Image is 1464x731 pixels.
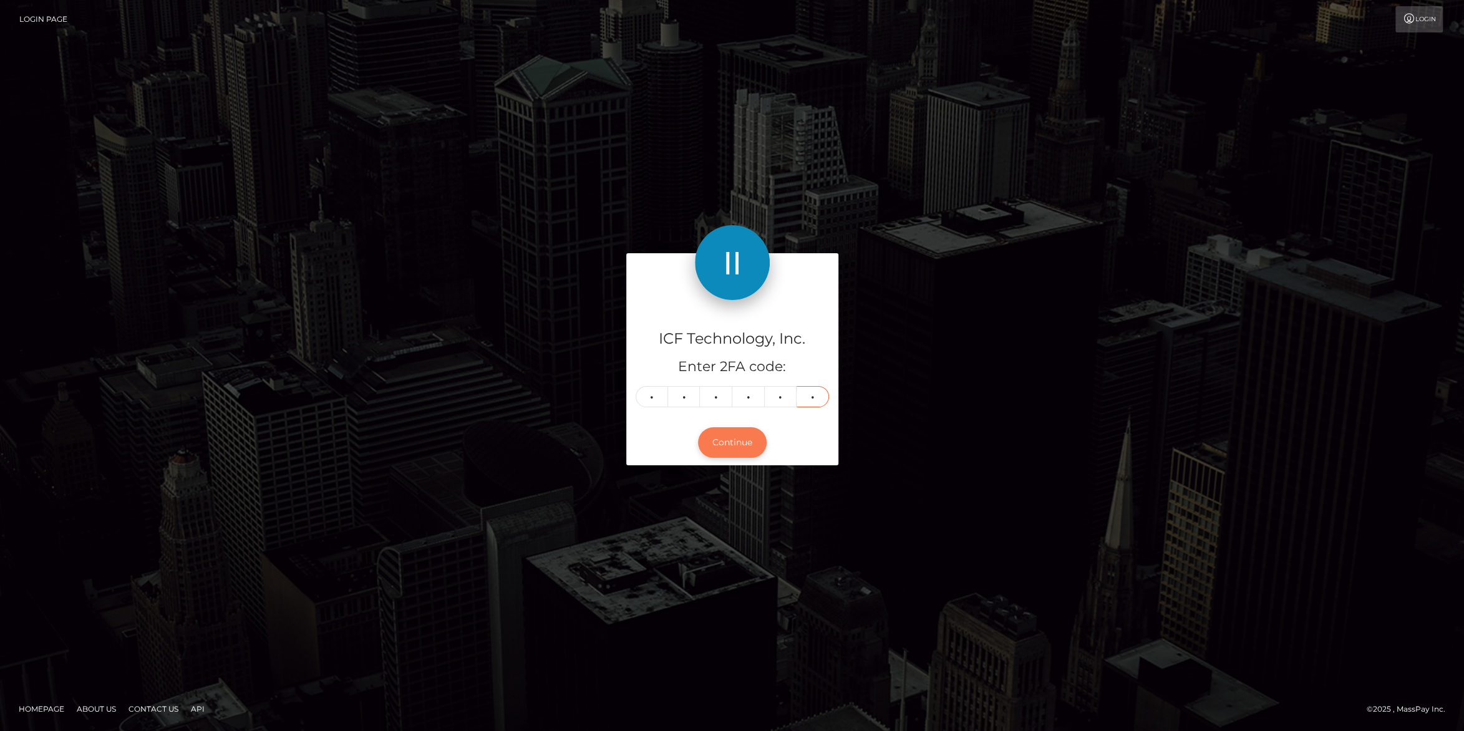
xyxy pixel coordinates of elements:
a: Login [1395,6,1443,32]
a: Homepage [14,699,69,719]
h5: Enter 2FA code: [636,357,829,377]
img: ICF Technology, Inc. [695,225,770,300]
a: API [186,699,210,719]
a: About Us [72,699,121,719]
div: © 2025 , MassPay Inc. [1367,702,1455,716]
button: Continue [698,427,767,458]
a: Contact Us [124,699,183,719]
h4: ICF Technology, Inc. [636,328,829,350]
a: Login Page [19,6,67,32]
